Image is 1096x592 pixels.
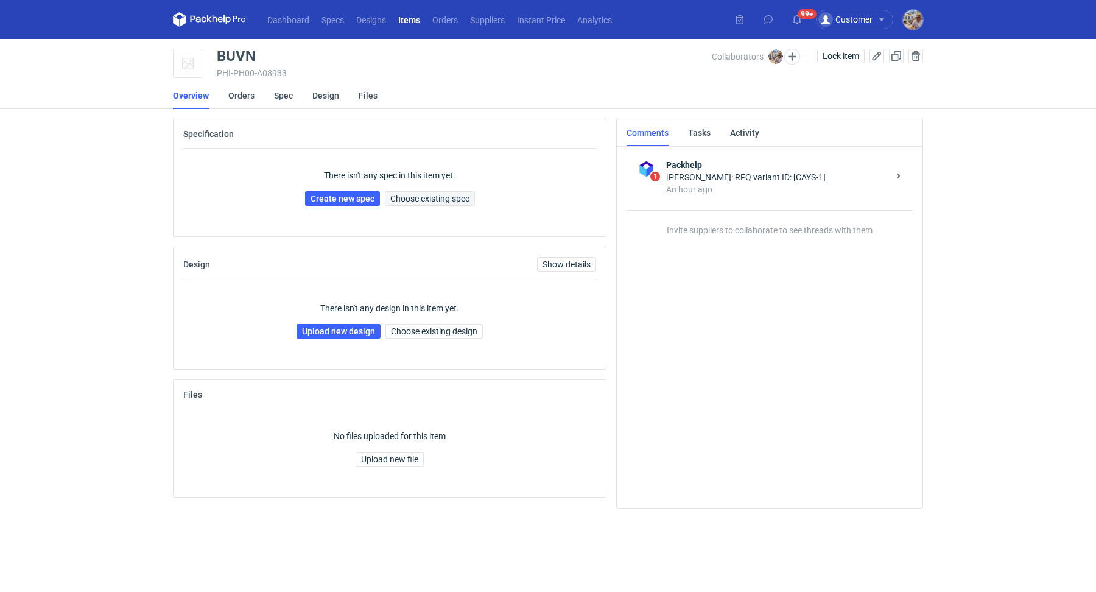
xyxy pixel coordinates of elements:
a: Dashboard [261,12,315,27]
div: PHI-PH00-A08933 [217,68,712,78]
p: No files uploaded for this item [334,430,446,442]
p: Invite suppliers to collaborate to see threads with them [627,210,913,235]
a: Designs [350,12,392,27]
div: [PERSON_NAME]: RFQ variant ID: [CAYS-1] [666,171,888,183]
p: There isn't any spec in this item yet. [324,169,455,181]
button: 99+ [787,10,807,29]
button: Lock item [817,49,865,63]
div: Customer [818,12,873,27]
a: Suppliers [464,12,511,27]
a: Tasks [688,119,711,146]
a: Create new spec [305,191,380,206]
button: Choose existing design [385,324,483,339]
a: Show details [537,257,596,272]
a: Upload new design [297,324,381,339]
a: Orders [426,12,464,27]
svg: Packhelp Pro [173,12,246,27]
span: Upload new file [361,455,418,463]
div: BUVN [217,49,256,63]
button: Edit collaborators [784,49,800,65]
button: Delete item [908,49,923,63]
img: Packhelp [636,159,656,179]
div: An hour ago [666,183,888,196]
a: Activity [730,119,759,146]
a: Comments [627,119,669,146]
a: Orders [228,82,255,109]
a: Files [359,82,378,109]
img: Michał Palasek [768,49,783,64]
span: Choose existing design [391,327,477,336]
h2: Design [183,259,210,269]
a: Spec [274,82,293,109]
span: Collaborators [712,52,764,62]
button: Duplicate Item [889,49,904,63]
strong: Packhelp [666,159,888,171]
button: Upload new file [356,452,424,467]
a: Overview [173,82,209,109]
h2: Files [183,390,202,400]
a: Instant Price [511,12,571,27]
a: Analytics [571,12,618,27]
img: Michał Palasek [903,10,923,30]
a: Items [392,12,426,27]
button: Customer [816,10,903,29]
span: 1 [650,172,660,181]
h2: Specification [183,129,234,139]
span: Lock item [823,52,859,60]
button: Edit item [869,49,884,63]
button: Choose existing spec [385,191,475,206]
a: Specs [315,12,350,27]
p: There isn't any design in this item yet. [320,302,459,314]
a: Design [312,82,339,109]
span: Choose existing spec [390,194,469,203]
